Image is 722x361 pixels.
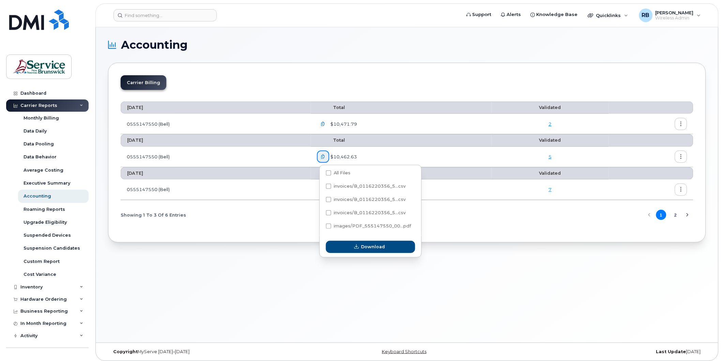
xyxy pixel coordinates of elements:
[682,210,693,220] button: Next Page
[334,184,406,189] span: invoices/B_0116220356_5...csv
[326,198,406,203] span: invoices/B_0116220356_555147550_20082025_MOB.csv
[382,349,426,354] a: Keyboard Shortcuts
[326,225,411,230] span: images/PDF_555147550_007_0000000000.pdf
[671,210,681,220] button: Page 2
[317,171,345,176] span: Total
[121,114,311,134] td: 0555147550 (Bell)
[334,197,406,202] span: invoices/B_0116220356_5...csv
[121,134,311,146] th: [DATE]
[326,241,415,253] button: Download
[108,349,307,355] div: MyServe [DATE]–[DATE]
[317,138,345,143] span: Total
[361,244,385,250] span: Download
[113,349,138,354] strong: Copyright
[121,147,311,167] td: 0555147550 (Bell)
[121,40,187,50] span: Accounting
[121,179,311,200] td: 0555147550 (Bell)
[121,167,311,179] th: [DATE]
[507,349,706,355] div: [DATE]
[334,170,351,175] span: All Files
[334,223,411,229] span: images/PDF_555147550_00...pdf
[329,154,357,160] span: $10,462.63
[548,154,552,159] a: 5
[548,187,552,192] a: 7
[121,210,186,220] span: Showing 1 To 3 Of 6 Entries
[492,101,609,114] th: Validated
[317,105,345,110] span: Total
[326,185,406,190] span: invoices/B_0116220356_555147550_20082025_ACC.csv
[329,121,357,127] span: $10,471.79
[656,349,686,354] strong: Last Update
[334,210,406,215] span: invoices/B_0116220356_5...csv
[656,210,666,220] button: Page 1
[492,134,609,146] th: Validated
[326,211,406,217] span: invoices/B_0116220356_555147550_20082025_DTL.csv
[492,167,609,179] th: Validated
[548,121,552,127] a: 2
[121,101,311,114] th: [DATE]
